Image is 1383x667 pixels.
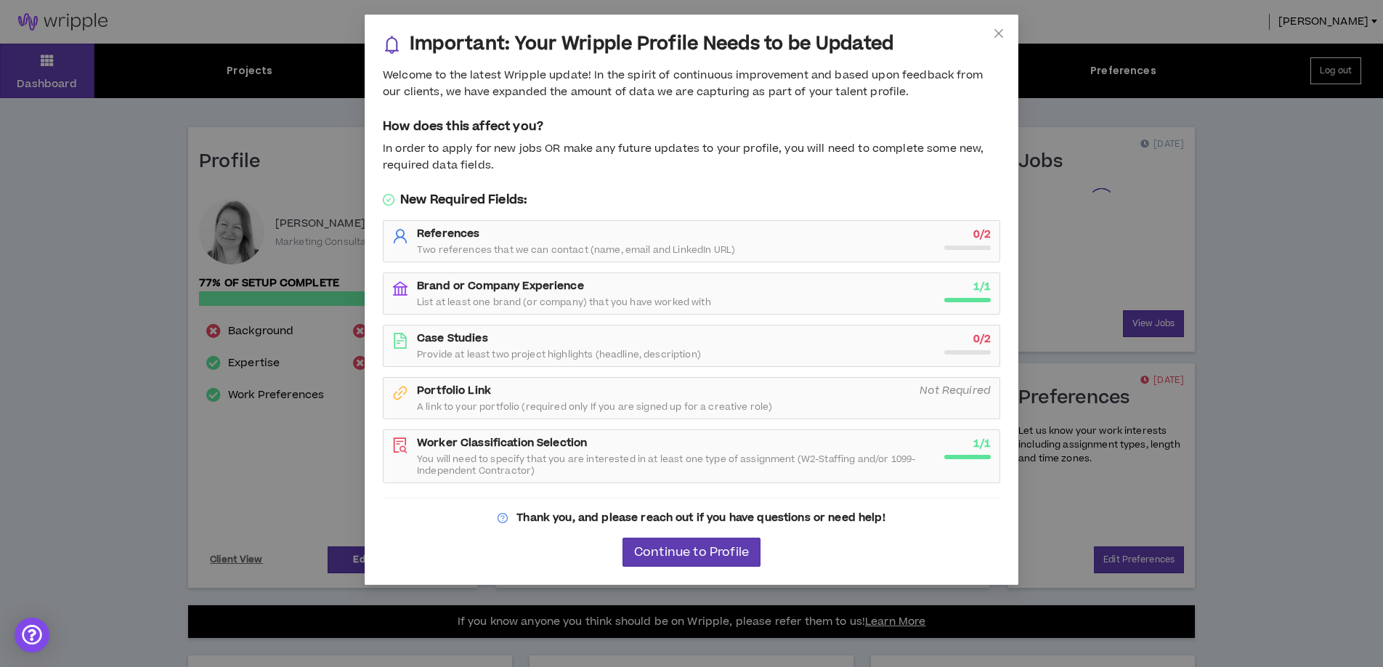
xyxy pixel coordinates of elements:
[392,437,408,453] span: file-search
[417,278,584,294] strong: Brand or Company Experience
[392,280,408,296] span: bank
[973,227,991,242] strong: 0 / 2
[383,191,1000,209] h5: New Required Fields:
[392,228,408,244] span: user
[993,28,1005,39] span: close
[417,296,711,308] span: List at least one brand (or company) that you have worked with
[973,279,991,294] strong: 1 / 1
[920,383,991,398] i: Not Required
[383,36,401,54] span: bell
[516,510,885,525] strong: Thank you, and please reach out if you have questions or need help!
[979,15,1018,54] button: Close
[417,401,772,413] span: A link to your portfolio (required only If you are signed up for a creative role)
[383,68,1000,100] div: Welcome to the latest Wripple update! In the spirit of continuous improvement and based upon feed...
[417,453,936,477] span: You will need to specify that you are interested in at least one type of assignment (W2-Staffing ...
[973,436,991,451] strong: 1 / 1
[392,385,408,401] span: link
[417,383,491,398] strong: Portfolio Link
[417,435,587,450] strong: Worker Classification Selection
[417,244,735,256] span: Two references that we can contact (name, email and LinkedIn URL)
[498,513,508,523] span: question-circle
[383,141,1000,174] div: In order to apply for new jobs OR make any future updates to your profile, you will need to compl...
[392,333,408,349] span: file-text
[15,618,49,652] div: Open Intercom Messenger
[622,538,761,567] button: Continue to Profile
[383,118,1000,135] h5: How does this affect you?
[417,349,701,360] span: Provide at least two project highlights (headline, description)
[973,331,991,347] strong: 0 / 2
[417,226,479,241] strong: References
[417,331,488,346] strong: Case Studies
[634,546,749,559] span: Continue to Profile
[383,194,394,206] span: check-circle
[410,33,893,56] h3: Important: Your Wripple Profile Needs to be Updated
